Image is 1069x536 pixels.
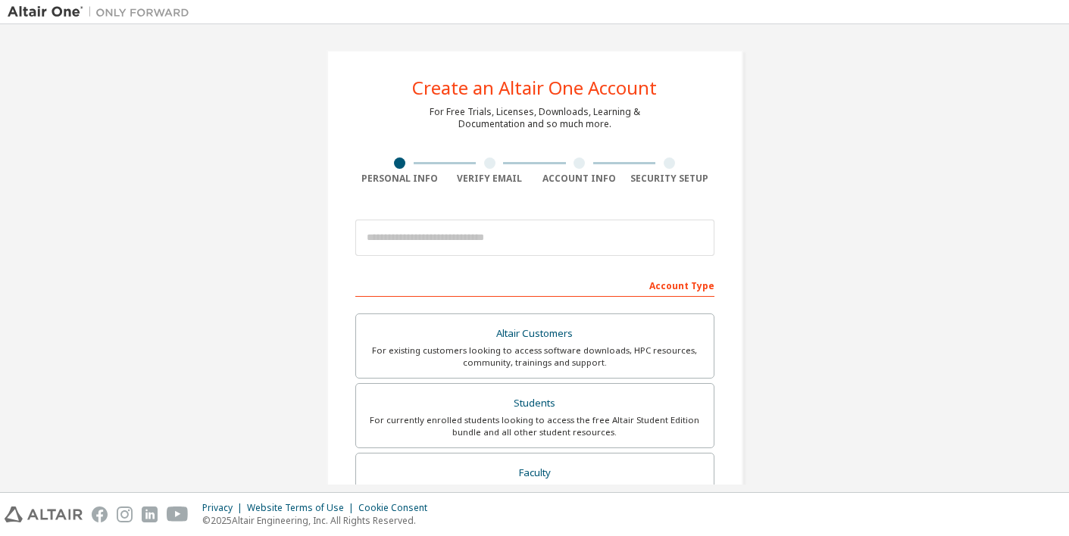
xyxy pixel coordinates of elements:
div: For faculty & administrators of academic institutions administering students and accessing softwa... [365,483,705,507]
img: altair_logo.svg [5,506,83,522]
img: facebook.svg [92,506,108,522]
div: Create an Altair One Account [412,79,657,97]
div: Cookie Consent [358,502,436,514]
div: Privacy [202,502,247,514]
div: Account Info [535,173,625,185]
div: Website Terms of Use [247,502,358,514]
img: linkedin.svg [142,506,158,522]
img: youtube.svg [167,506,189,522]
div: Verify Email [445,173,535,185]
div: For existing customers looking to access software downloads, HPC resources, community, trainings ... [365,344,705,369]
div: For Free Trials, Licenses, Downloads, Learning & Documentation and so much more. [430,106,640,130]
img: instagram.svg [117,506,133,522]
div: Altair Customers [365,323,705,344]
p: © 2025 Altair Engineering, Inc. All Rights Reserved. [202,514,436,527]
div: Personal Info [355,173,445,185]
div: Students [365,393,705,414]
div: Account Type [355,273,714,297]
img: Altair One [8,5,197,20]
div: Faculty [365,463,705,484]
div: Security Setup [624,173,714,185]
div: For currently enrolled students looking to access the free Altair Student Edition bundle and all ... [365,414,705,438]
